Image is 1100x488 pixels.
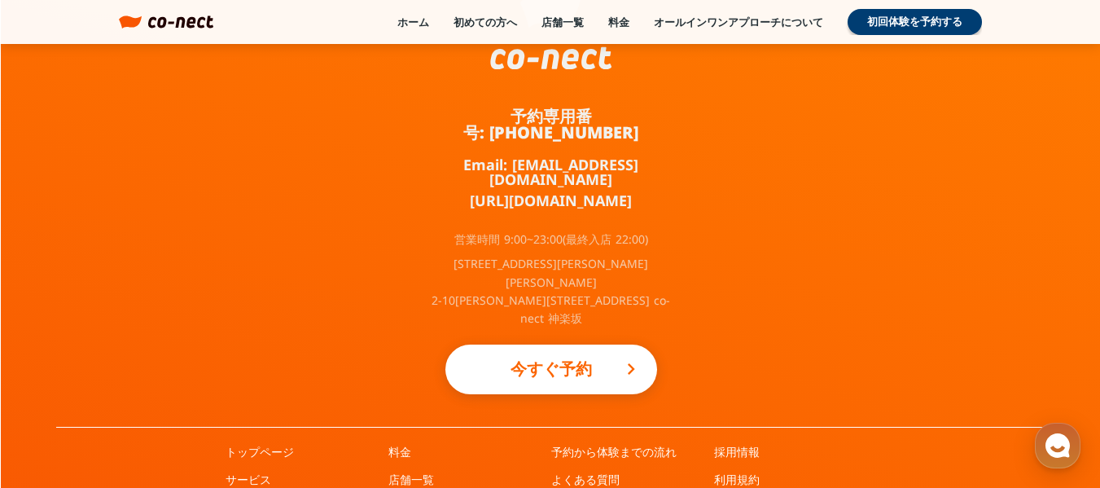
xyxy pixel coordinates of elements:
a: 予約から体験までの流れ [551,444,677,460]
a: 利用規約 [714,472,760,488]
span: 設定 [252,377,271,390]
a: [URL][DOMAIN_NAME] [470,193,632,208]
a: 初回体験を予約する [848,9,982,35]
span: ホーム [42,377,71,390]
p: [STREET_ADDRESS][PERSON_NAME][PERSON_NAME] 2-10[PERSON_NAME][STREET_ADDRESS] co-nect 神楽坂 [429,255,673,328]
a: 料金 [388,444,411,460]
a: ホーム [5,353,107,393]
a: サービス [226,472,271,488]
a: 設定 [210,353,313,393]
a: 店舗一覧 [388,472,434,488]
span: チャット [139,378,178,391]
a: オールインワンアプローチについて [654,15,823,29]
p: 営業時間 9:00~23:00(最終入店 22:00) [454,234,648,245]
a: 料金 [608,15,629,29]
a: チャット [107,353,210,393]
a: Email: [EMAIL_ADDRESS][DOMAIN_NAME] [429,157,673,187]
a: よくある質問 [551,472,620,488]
a: 今すぐ予約keyboard_arrow_right [445,345,657,394]
a: 初めての方へ [454,15,517,29]
a: 店舗一覧 [541,15,584,29]
a: ホーム [397,15,429,29]
a: トップページ [226,444,294,460]
p: 今すぐ予約 [478,351,625,387]
a: 採用情報 [714,444,760,460]
a: 予約専用番号: [PHONE_NUMBER] [429,108,673,141]
i: keyboard_arrow_right [621,359,641,379]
